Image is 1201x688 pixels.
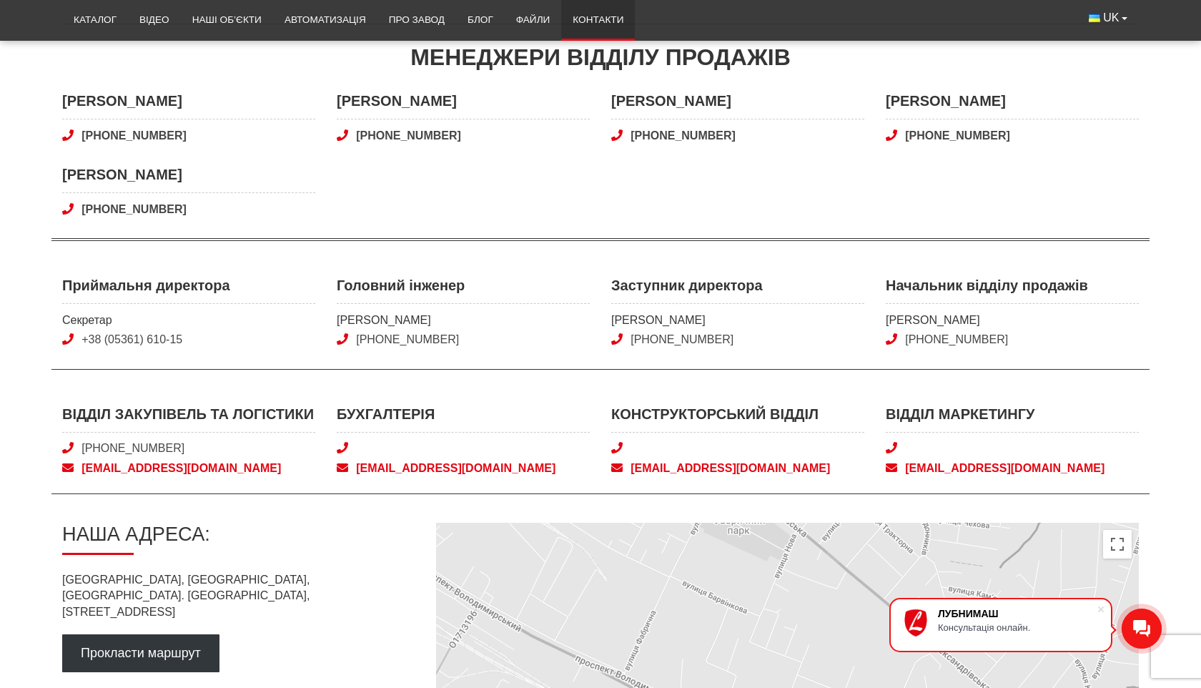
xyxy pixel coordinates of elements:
a: Контакти [561,4,635,36]
span: [PERSON_NAME] [62,164,315,193]
span: [PERSON_NAME] [886,91,1139,119]
span: Секретар [62,313,315,328]
span: [PERSON_NAME] [886,313,1139,328]
a: [EMAIL_ADDRESS][DOMAIN_NAME] [62,461,315,476]
span: Заступник директора [611,275,864,304]
span: UK [1103,10,1119,26]
a: Відео [128,4,181,36]
span: Конструкторський відділ [611,404,864,433]
a: Блог [456,4,505,36]
button: Перемкнути повноекранний режим [1103,530,1132,559]
a: [PHONE_NUMBER] [81,442,184,454]
a: Файли [505,4,562,36]
a: [PHONE_NUMBER] [337,128,590,144]
img: Українська [1089,14,1100,22]
div: Консультація онлайн. [938,622,1097,633]
span: Відділ маркетингу [886,404,1139,433]
span: Начальник відділу продажів [886,275,1139,304]
span: [PERSON_NAME] [337,91,590,119]
a: Про завод [377,4,456,36]
span: Бухгалтерія [337,404,590,433]
button: UK [1077,4,1139,31]
a: [EMAIL_ADDRESS][DOMAIN_NAME] [886,461,1139,476]
a: [PHONE_NUMBER] [886,128,1139,144]
a: Наші об’єкти [181,4,273,36]
span: [PERSON_NAME] [62,91,315,119]
a: [EMAIL_ADDRESS][DOMAIN_NAME] [337,461,590,476]
a: [PHONE_NUMBER] [62,128,315,144]
a: [EMAIL_ADDRESS][DOMAIN_NAME] [611,461,864,476]
div: ЛУБНИМАШ [938,608,1097,619]
a: Каталог [62,4,128,36]
a: [PHONE_NUMBER] [356,333,459,345]
a: [PHONE_NUMBER] [905,333,1008,345]
span: Відділ закупівель та логістики [62,404,315,433]
a: [PHONE_NUMBER] [62,202,315,217]
span: Головний інженер [337,275,590,304]
span: [PERSON_NAME] [611,313,864,328]
a: Автоматизація [273,4,377,36]
a: [PHONE_NUMBER] [631,333,733,345]
span: [PERSON_NAME] [611,91,864,119]
a: [PHONE_NUMBER] [611,128,864,144]
h2: Наша адреса: [62,523,413,555]
a: +38 (05361) 610-15 [81,333,182,345]
div: Менеджери відділу продажів [62,41,1139,74]
a: Прокласти маршрут [62,634,219,672]
span: [PERSON_NAME] [337,313,590,328]
p: [GEOGRAPHIC_DATA], [GEOGRAPHIC_DATA], [GEOGRAPHIC_DATA]. [GEOGRAPHIC_DATA], [STREET_ADDRESS] [62,572,413,620]
span: Приймальня директора [62,275,315,304]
